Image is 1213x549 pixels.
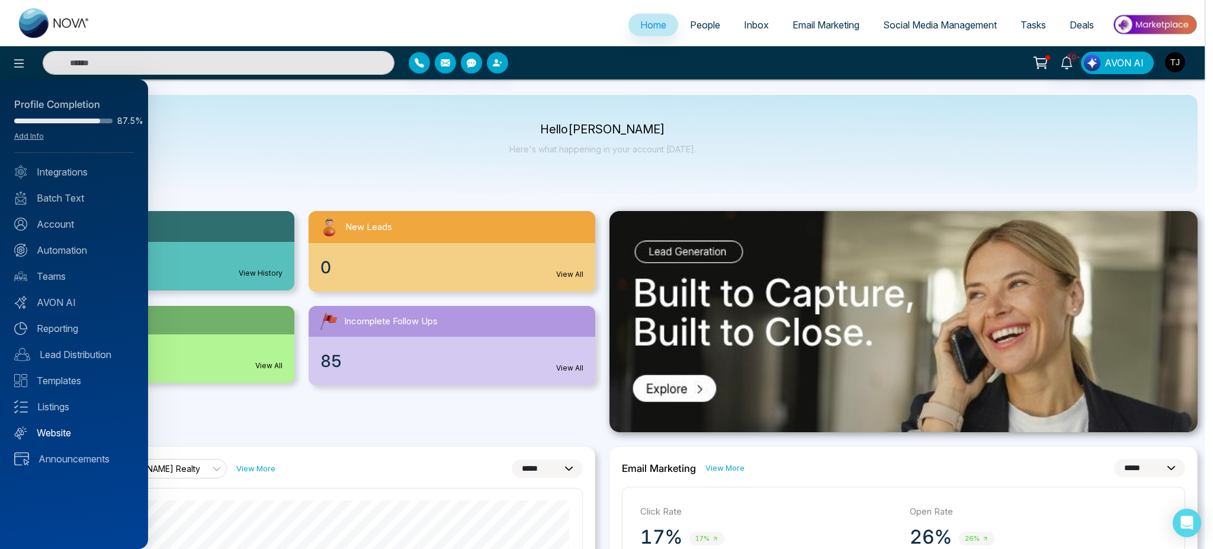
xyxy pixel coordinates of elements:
[14,218,27,231] img: Account.svg
[14,321,134,336] a: Reporting
[14,132,44,141] a: Add Info
[117,117,134,125] span: 87.5%
[14,452,134,466] a: Announcements
[14,374,27,387] img: Templates.svg
[14,191,134,205] a: Batch Text
[14,295,134,309] a: AVON AI
[1173,509,1201,537] div: Open Intercom Messenger
[14,400,28,413] img: Listings.svg
[14,347,134,362] a: Lead Distribution
[14,400,134,414] a: Listings
[14,296,27,309] img: Avon-AI.svg
[14,243,134,257] a: Automation
[14,348,30,361] img: Lead-dist.svg
[14,165,27,178] img: Integrated.svg
[14,217,134,231] a: Account
[14,165,134,179] a: Integrations
[14,97,134,113] div: Profile Completion
[14,426,134,440] a: Website
[14,322,27,335] img: Reporting.svg
[14,244,27,257] img: Automation.svg
[14,374,134,388] a: Templates
[14,452,29,465] img: announcements.svg
[14,270,27,283] img: team.svg
[14,269,134,283] a: Teams
[14,426,27,439] img: Website.svg
[14,191,27,205] img: batch_text_white.png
